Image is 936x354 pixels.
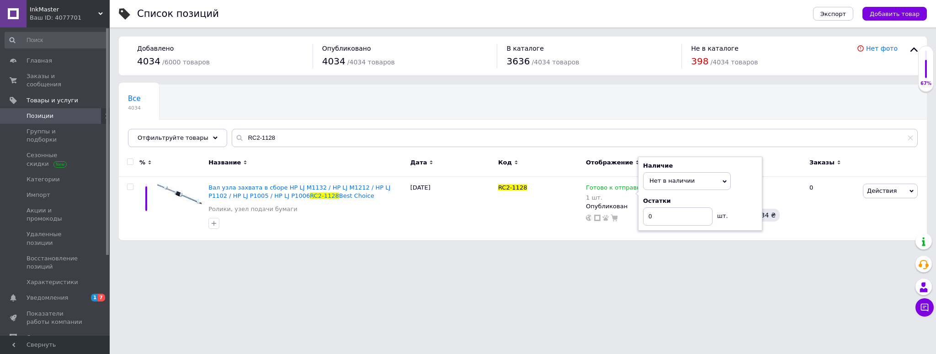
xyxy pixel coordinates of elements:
div: 67% [919,80,933,87]
span: Восстановление позиций [27,254,85,271]
span: Нет в наличии [649,177,695,184]
span: Заказы [809,159,835,167]
span: Все [128,95,141,103]
span: 4034 [137,56,160,67]
span: Импорт [27,191,50,199]
span: Группы и подборки [27,127,85,144]
span: Удаленные позиции [27,230,85,247]
span: Категории [27,175,60,184]
button: Чат с покупателем [915,298,934,317]
span: Код [498,159,512,167]
span: Экспорт [820,11,846,17]
span: RC2-1128 [310,192,339,199]
span: RC2-1128 [498,184,527,191]
img: Вал узла захвата в сборе HP LJ M1132 / HP LJ M1212 / HP LJ P1102 / HP LJ P1005 / HP LJ P1006 RC2-... [157,184,202,205]
span: 1 [91,294,98,301]
div: Ваш ID: 4077701 [30,14,110,22]
div: 0 [804,177,861,240]
span: Характеристики [27,278,78,286]
span: / 4034 товаров [532,58,580,66]
a: Вал узла захвата в сборе HP LJ M1132 / HP LJ M1212 / HP LJ P1102 / HP LJ P1005 / HP LJ P1006RC2-1... [208,184,390,199]
span: Опубликовано [322,45,371,52]
span: Не в каталоге [691,45,739,52]
span: Уведомления [27,294,68,302]
span: Best Choice [339,192,374,199]
span: Показатели работы компании [27,310,85,326]
div: Список позиций [137,9,219,19]
span: / 4034 товаров [711,58,758,66]
span: Позиции [27,112,53,120]
div: Наличие [643,162,757,170]
span: Акции и промокоды [27,206,85,223]
button: Добавить товар [862,7,927,21]
span: Сезонные скидки [27,151,85,168]
span: 6.22%, 20.34 ₴ [726,211,776,219]
div: 1 шт. [586,194,644,201]
span: Товары и услуги [27,96,78,105]
span: Дата [410,159,427,167]
span: Действия [867,187,897,194]
span: Отзывы [27,333,51,342]
input: Поиск по названию позиции, артикулу и поисковым запросам [232,129,918,147]
span: 4034 [322,56,346,67]
div: шт. [713,207,731,220]
div: Опубликован [586,202,709,211]
span: % [139,159,145,167]
span: В каталоге [506,45,543,52]
span: Отображение [586,159,633,167]
a: Нет фото [866,45,898,52]
span: / 4034 товаров [347,58,395,66]
span: Название [208,159,241,167]
span: Добавлено [137,45,174,52]
span: Готово к отправке [586,184,644,194]
a: Ролики, узел подачи бумаги [208,205,298,213]
div: [DATE] [408,177,496,240]
button: Экспорт [813,7,853,21]
span: Отфильтруйте товары [138,134,208,141]
span: Добавить товар [870,11,920,17]
div: Остатки [643,197,757,205]
span: Заказы и сообщения [27,72,85,89]
span: / 6000 товаров [162,58,210,66]
span: Вал узла захвата в сборе HP LJ M1132 / HP LJ M1212 / HP LJ P1102 / HP LJ P1005 / HP LJ P1006 [208,184,390,199]
span: 3636 [506,56,530,67]
span: InkMaster [30,5,98,14]
span: Главная [27,57,52,65]
span: 4034 [128,105,141,111]
span: 398 [691,56,708,67]
input: Поиск [5,32,108,48]
span: 7 [98,294,105,301]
